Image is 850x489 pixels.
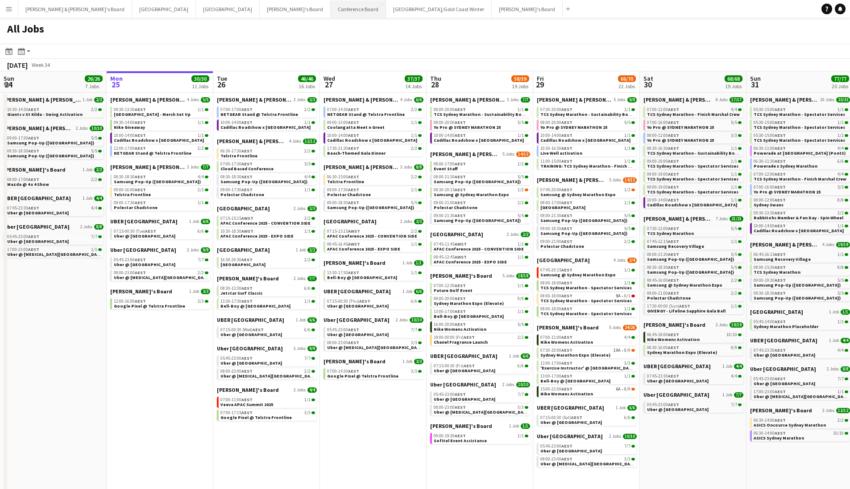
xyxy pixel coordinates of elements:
span: 4 Jobs [187,97,199,103]
a: 10:00-14:00AEST1/1Cadillac Roadshow x [GEOGRAPHIC_DATA] [540,132,635,143]
span: 2/2 [304,149,311,153]
span: 2/2 [91,107,97,112]
div: [PERSON_NAME] & [PERSON_NAME]'s Board2 Jobs10/1009:00-17:30AEST5/5Samsung Pop-Up ([GEOGRAPHIC_DAT... [4,125,104,166]
span: TCS Sydney Marathon - Sustainability Booth Support [434,111,548,117]
span: AEST [135,187,146,193]
a: 08:00-20:00AEST1/1TCS Sydney Marathon - Sustainability Booth Support [434,107,528,117]
a: [PERSON_NAME] & [PERSON_NAME]'s Board4 Jobs12/12 [217,138,317,144]
span: Powerade at Recovery Village (Pont3) [754,150,846,156]
span: 1/1 [838,107,844,112]
span: 07:00-12:00 [754,172,786,177]
span: 10:30-16:30 [540,146,572,151]
span: James & Arrence's Board [110,96,185,103]
span: 3/3 [731,133,737,138]
span: AEST [28,107,39,112]
span: AEST [455,107,466,112]
span: 1/1 [731,185,737,189]
span: AEST [348,145,359,151]
a: [PERSON_NAME] & [PERSON_NAME]'s Board8 Jobs17/17 [643,96,743,103]
span: 07:00-14:30 [327,107,359,112]
span: Cadillac Roadshow x Sydney Airport [220,124,311,130]
a: 09:00-13:00AEST1/1Coolangatta Meet n Greet [327,119,422,130]
a: 07:00-12:00AEST4/4TCS Sydney Marathon - Finish Marshal Crew [647,107,742,117]
a: 10:00-14:00AEST1/1Cadillac Roadshow x [GEOGRAPHIC_DATA] [114,132,208,143]
span: 2 Jobs [294,97,306,103]
span: Tennille's Board [4,166,66,173]
span: AEST [348,107,359,112]
span: Neil & Jenny's Board [323,164,398,170]
a: 08:00-20:00AEST5/5Yo Pro @ SYDNEY MARATHON 25 [434,119,528,130]
a: [PERSON_NAME] & [PERSON_NAME]'s Board5 Jobs9/9 [537,96,637,103]
span: AEST [455,119,466,125]
span: AEST [241,148,253,154]
span: AEST [775,171,786,177]
span: 06:30-11:00 [754,146,786,151]
span: AEST [668,145,679,151]
span: James & Arrence's Board [537,96,612,103]
span: 12/12 [303,139,317,144]
span: 33/33 [836,97,850,103]
div: [PERSON_NAME] & [PERSON_NAME]'s Board5 Jobs14/1507:45-20:00AEST1/2Samsung @ Sydney Marathon Expo0... [537,177,637,257]
div: [PERSON_NAME] & [PERSON_NAME]'s Board8 Jobs17/1707:00-12:00AEST4/4TCS Sydney Marathon - Finish Ma... [643,96,743,215]
a: [PERSON_NAME] & [PERSON_NAME]'s Board5 Jobs14/15 [430,151,530,157]
span: AEST [775,107,786,112]
span: 7/7 [521,97,530,103]
span: 8/8 [414,164,423,170]
span: AEST [28,177,39,182]
span: 08:00-20:00 [434,120,466,125]
span: 1/1 [518,162,524,166]
div: [PERSON_NAME] & [PERSON_NAME]'s Board10 Jobs33/3305:30-15:00AEST1/1TCS Sydney Marathon - Spectato... [750,96,850,241]
span: 05:30-15:00 [754,120,786,125]
span: 08:30-18:30 [220,175,253,179]
span: Live Well activation [540,150,582,156]
a: 17:30-21:30AEST2/2Beach-Themed Gala Dinner [327,145,422,156]
span: 10:00-14:00 [220,120,253,125]
span: Neil & Jenny's Board [4,125,74,131]
span: 9/9 [627,97,637,103]
a: 08:00-20:00AEST5/5Yo Pro @ SYDNEY MARATHON 25 [540,119,635,130]
span: 1/1 [731,172,737,177]
div: [PERSON_NAME] & [PERSON_NAME]'s Board5 Jobs14/1508:00-17:00AEST1/1Event Staff08:00-21:30AEST5/5Sa... [430,151,530,231]
span: 1/1 [838,133,844,138]
span: 1/1 [304,120,311,125]
a: 08:30-18:30AEST4/4Samsung Pop-Up ([GEOGRAPHIC_DATA]) [114,174,208,184]
span: Giants v St Kilda - Swing Activation [7,111,83,117]
span: AEST [668,158,679,164]
span: TCS Sydney Marathon - Sustainability Booth Support [647,150,762,156]
a: 06:30-11:00AEST4/4Powerade at [GEOGRAPHIC_DATA] (Pont3) [754,145,848,156]
span: 5/5 [91,149,97,153]
a: 09:00-19:00AEST1/1TCS Sydney Marathon - Spectator Services [647,184,742,194]
span: 08:00-17:00 [434,162,466,166]
span: Samsung Pop-Up (SYDNEY) [220,179,307,185]
span: 3 Jobs [507,97,519,103]
span: James & Arrence's Board [4,96,81,103]
span: Samsung Pop-Up (SYDNEY) [7,153,94,159]
span: 6/6 [838,159,844,164]
a: 08:00-17:00AEST1/1Event Staff [434,161,528,171]
span: 17:30-21:30 [327,146,359,151]
button: [PERSON_NAME]'s Board [492,0,563,18]
a: [PERSON_NAME] & [PERSON_NAME]'s Board4 Jobs5/5 [110,96,210,103]
span: Yo Pro @ SYDNEY MARATHON 25 [647,124,714,130]
button: [GEOGRAPHIC_DATA] [196,0,260,18]
a: 07:00-16:00AEST5/5Yo Pro @ SYDNEY MARATHON 25 [754,184,848,194]
a: [PERSON_NAME] & [PERSON_NAME]'s Board5 Jobs14/15 [537,177,637,183]
span: 12:00-17:00 [114,146,146,151]
span: 08:30-16:30 [647,146,679,151]
span: Yo Pro @ SYDNEY MARATHON 25 [540,124,607,130]
span: AEST [775,184,786,190]
span: 5/5 [518,120,524,125]
span: Beach-Themed Gala Dinner [327,150,386,156]
span: 1/1 [731,159,737,164]
a: 10:30-14:30AEST2/2Giants v St Kilda - Swing Activation [7,107,102,117]
span: James & Arrence's Board [323,96,398,103]
span: Telstra Frontline [220,153,257,159]
div: [PERSON_NAME]'s Board1 Job2/208:00-17:00AEST2/2Mazda @ 4 x 4 Show [4,166,104,195]
button: [GEOGRAPHIC_DATA]/Gold Coast Winter [386,0,492,18]
a: 12:00-17:00AEST2/2NETGEAR Stand @ Telstra Frontline [114,145,208,156]
span: 10:00-14:00 [114,133,146,138]
span: 8 Jobs [716,97,728,103]
span: Neil & Jenny's Board [537,177,607,183]
span: AEST [561,107,572,112]
a: [PERSON_NAME] & [PERSON_NAME]'s Board3 Jobs7/7 [430,96,530,103]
